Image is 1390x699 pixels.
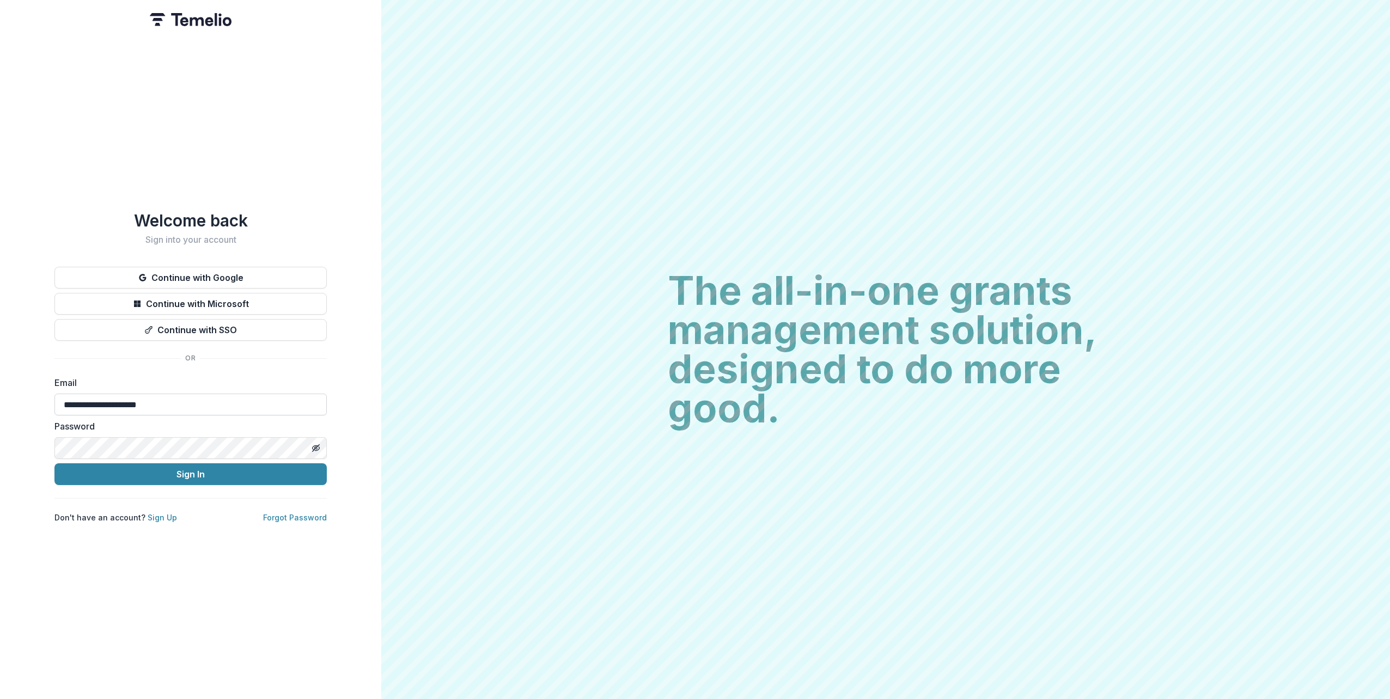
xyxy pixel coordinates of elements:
[54,420,320,433] label: Password
[54,293,327,315] button: Continue with Microsoft
[54,211,327,230] h1: Welcome back
[54,235,327,245] h2: Sign into your account
[54,319,327,341] button: Continue with SSO
[148,513,177,522] a: Sign Up
[263,513,327,522] a: Forgot Password
[54,512,177,523] p: Don't have an account?
[54,463,327,485] button: Sign In
[54,267,327,289] button: Continue with Google
[150,13,231,26] img: Temelio
[307,439,325,457] button: Toggle password visibility
[54,376,320,389] label: Email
